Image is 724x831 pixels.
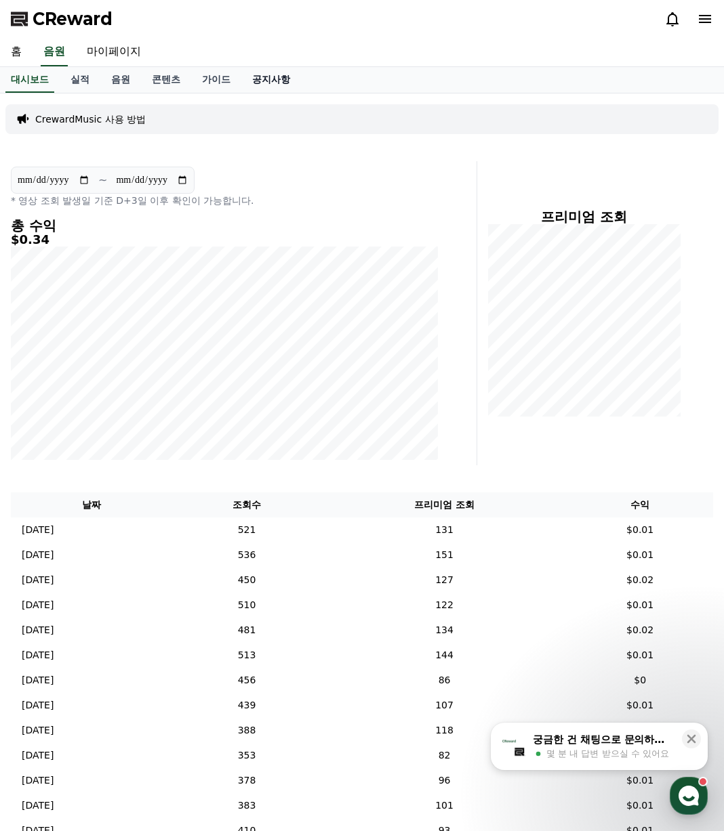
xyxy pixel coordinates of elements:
td: 118 [322,718,567,743]
td: 439 [172,693,321,718]
p: [DATE] [22,698,54,712]
td: 144 [322,643,567,668]
p: [DATE] [22,673,54,687]
th: 날짜 [11,492,172,517]
td: $0 [567,668,713,693]
p: [DATE] [22,648,54,662]
p: [DATE] [22,523,54,537]
a: 음원 [41,38,68,66]
p: [DATE] [22,748,54,763]
p: [DATE] [22,573,54,587]
a: CReward [11,8,113,30]
td: $0.01 [567,542,713,568]
td: 450 [172,568,321,593]
span: 대화 [124,450,140,461]
td: 151 [322,542,567,568]
td: $0.01 [567,593,713,618]
a: 설정 [175,429,260,463]
h5: $0.34 [11,233,439,247]
p: ~ [98,172,107,188]
td: 510 [172,593,321,618]
td: 536 [172,542,321,568]
h4: 총 수익 [11,218,439,233]
span: 홈 [43,450,51,461]
span: CReward [33,8,113,30]
a: 음원 [100,67,141,93]
a: 실적 [60,67,100,93]
a: CrewardMusic 사용 방법 [35,112,146,126]
td: $0.01 [567,718,713,743]
p: [DATE] [22,548,54,562]
p: * 영상 조회 발생일 기준 D+3일 이후 확인이 가능합니다. [11,194,439,207]
td: 388 [172,718,321,743]
td: 134 [322,618,567,643]
p: [DATE] [22,723,54,738]
p: [DATE] [22,623,54,637]
td: $0.01 [567,768,713,793]
td: 96 [322,768,567,793]
td: $0.02 [567,618,713,643]
td: 481 [172,618,321,643]
th: 조회수 [172,492,321,517]
td: 86 [322,668,567,693]
td: 378 [172,768,321,793]
a: 대시보드 [5,67,54,93]
h4: 프리미엄 조회 [488,209,681,224]
p: [DATE] [22,798,54,813]
td: $0.02 [567,568,713,593]
a: 대화 [89,429,175,463]
td: 353 [172,743,321,768]
th: 수익 [567,492,713,517]
td: 521 [172,517,321,542]
td: $0.01 [567,693,713,718]
td: 131 [322,517,567,542]
td: $0.01 [567,793,713,818]
td: 127 [322,568,567,593]
p: [DATE] [22,598,54,612]
td: 101 [322,793,567,818]
td: 383 [172,793,321,818]
td: $0.01 [567,517,713,542]
th: 프리미엄 조회 [322,492,567,517]
td: 107 [322,693,567,718]
td: 82 [322,743,567,768]
td: 456 [172,668,321,693]
span: 설정 [209,450,226,461]
td: $0.01 [567,643,713,668]
td: 122 [322,593,567,618]
td: 513 [172,643,321,668]
a: 가이드 [191,67,241,93]
a: 홈 [4,429,89,463]
a: 콘텐츠 [141,67,191,93]
p: [DATE] [22,773,54,788]
a: 마이페이지 [76,38,152,66]
a: 공지사항 [241,67,301,93]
